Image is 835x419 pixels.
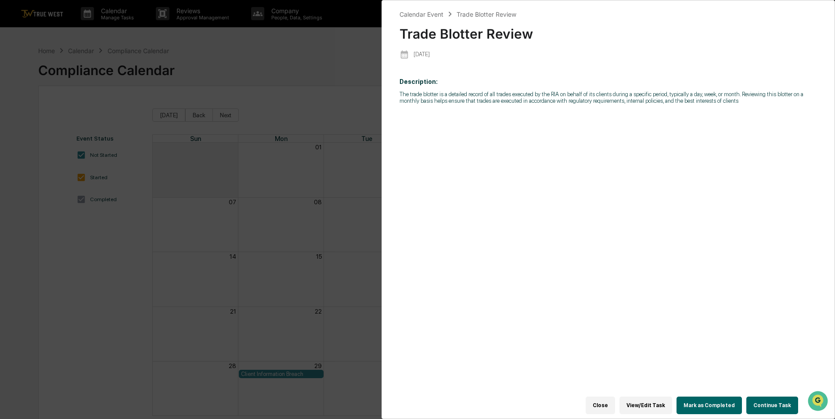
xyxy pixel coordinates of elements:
[5,107,60,123] a: 🖐️Preclearance
[64,112,71,119] div: 🗄️
[149,70,160,80] button: Start new chat
[457,11,516,18] div: Trade Blotter Review
[586,397,615,414] button: Close
[62,148,106,155] a: Powered byPylon
[9,128,16,135] div: 🔎
[60,107,112,123] a: 🗄️Attestations
[18,127,55,136] span: Data Lookup
[30,76,111,83] div: We're available if you need us!
[807,390,831,414] iframe: Open customer support
[9,18,160,33] p: How can we help?
[414,51,430,58] p: [DATE]
[9,112,16,119] div: 🖐️
[72,111,109,119] span: Attestations
[5,124,59,140] a: 🔎Data Lookup
[30,67,144,76] div: Start new chat
[400,78,438,85] b: Description:
[400,91,817,104] p: The trade blotter is a detailed record of all trades executed by the RIA on behalf of its clients...
[87,149,106,155] span: Pylon
[619,397,672,414] button: View/Edit Task
[18,111,57,119] span: Preclearance
[677,397,742,414] button: Mark as Completed
[400,11,443,18] div: Calendar Event
[400,19,817,42] div: Trade Blotter Review
[9,67,25,83] img: 1746055101610-c473b297-6a78-478c-a979-82029cc54cd1
[746,397,798,414] button: Continue Task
